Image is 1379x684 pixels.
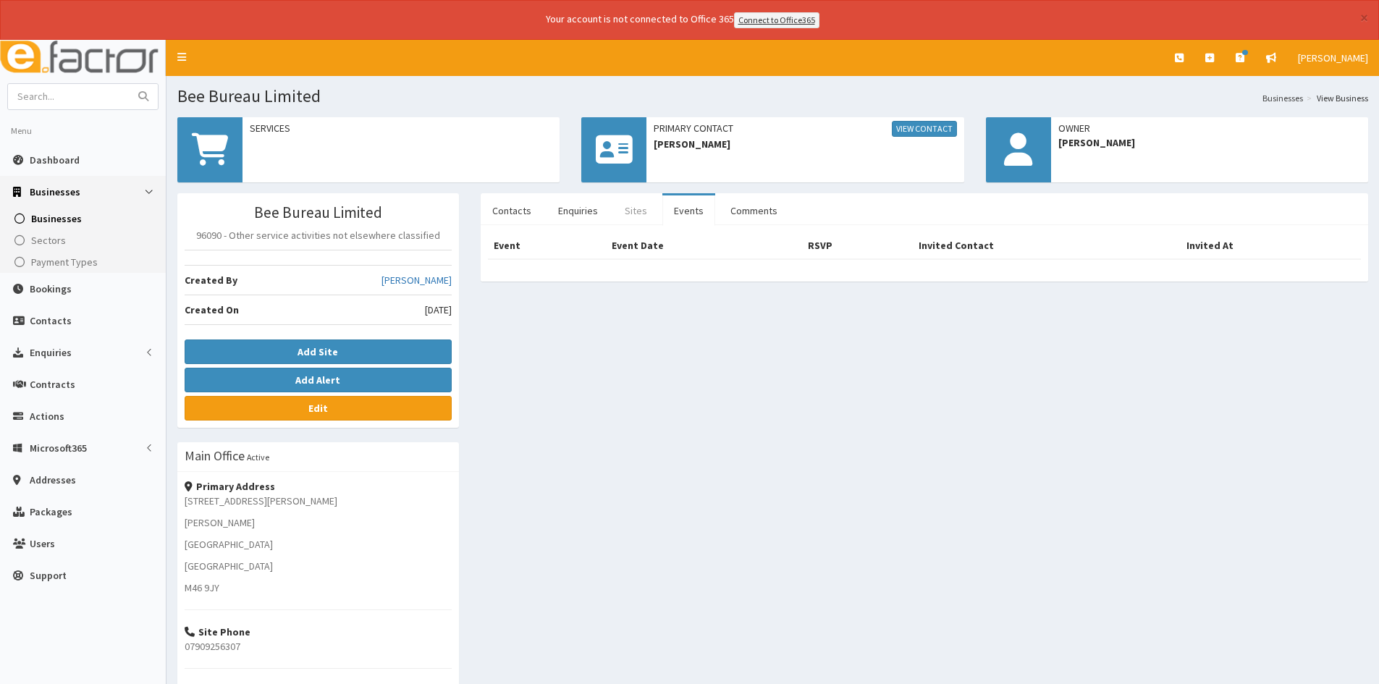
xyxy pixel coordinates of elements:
a: [PERSON_NAME] [381,273,452,287]
span: Owner [1058,121,1361,135]
p: 96090 - Other service activities not elsewhere classified [185,228,452,242]
p: 07909256307 [185,639,452,654]
p: M46 9JY [185,580,452,595]
small: Active [247,452,269,463]
span: Businesses [31,212,82,225]
a: View Contact [892,121,957,137]
a: Contacts [481,195,543,226]
span: Users [30,537,55,550]
span: Primary Contact [654,121,956,137]
a: Comments [719,195,789,226]
span: [DATE] [425,303,452,317]
a: Edit [185,396,452,421]
span: Businesses [30,185,80,198]
a: [PERSON_NAME] [1287,40,1379,76]
h1: Bee Bureau Limited [177,87,1368,106]
span: [PERSON_NAME] [1298,51,1368,64]
b: Created On [185,303,239,316]
b: Add Alert [295,373,340,387]
span: Contracts [30,378,75,391]
span: Contacts [30,314,72,327]
span: [PERSON_NAME] [1058,135,1361,150]
span: Services [250,121,552,135]
input: Search... [8,84,130,109]
span: Addresses [30,473,76,486]
span: Support [30,569,67,582]
p: [GEOGRAPHIC_DATA] [185,537,452,552]
li: View Business [1303,92,1368,104]
b: Created By [185,274,237,287]
div: Your account is not connected to Office 365 [259,12,1106,28]
span: Packages [30,505,72,518]
span: Bookings [30,282,72,295]
span: Actions [30,410,64,423]
b: Edit [308,402,328,415]
span: [PERSON_NAME] [654,137,956,151]
span: Enquiries [30,346,72,359]
span: Microsoft365 [30,442,87,455]
a: Enquiries [547,195,610,226]
p: [GEOGRAPHIC_DATA] [185,559,452,573]
a: Connect to Office365 [734,12,819,28]
th: Invited Contact [913,232,1180,259]
a: Events [662,195,715,226]
a: Sectors [4,229,166,251]
button: × [1360,10,1368,25]
span: Dashboard [30,153,80,166]
h3: Bee Bureau Limited [185,204,452,221]
h3: Main Office [185,449,245,463]
span: Payment Types [31,256,98,269]
a: Sites [613,195,659,226]
a: Businesses [4,208,166,229]
th: RSVP [802,232,914,259]
th: Invited At [1181,232,1361,259]
span: Sectors [31,234,66,247]
p: [STREET_ADDRESS][PERSON_NAME] [185,494,452,508]
strong: Site Phone [185,625,250,638]
th: Event Date [606,232,802,259]
b: Add Site [298,345,338,358]
th: Event [488,232,606,259]
button: Add Alert [185,368,452,392]
a: Businesses [1262,92,1303,104]
strong: Primary Address [185,480,275,493]
a: Payment Types [4,251,166,273]
p: [PERSON_NAME] [185,515,452,530]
